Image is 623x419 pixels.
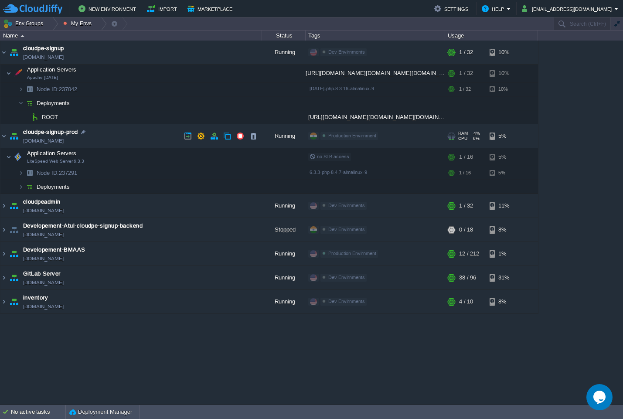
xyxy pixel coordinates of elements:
[36,169,78,177] a: Node ID:237291
[0,266,7,290] img: AMDAwAAAACH5BAEAAAAALAAAAAABAAEAAAICRAEAOw==
[306,110,445,124] div: [URL][DOMAIN_NAME][DOMAIN_NAME][DOMAIN_NAME]
[8,242,20,266] img: AMDAwAAAACH5BAEAAAAALAAAAAABAAEAAAICRAEAOw==
[20,35,24,37] img: AMDAwAAAACH5BAEAAAAALAAAAAABAAEAAAICRAEAOw==
[490,166,518,180] div: 5%
[458,136,467,141] span: CPU
[459,266,476,290] div: 38 / 96
[490,82,518,96] div: 10%
[0,194,7,218] img: AMDAwAAAACH5BAEAAAAALAAAAAABAAEAAAICRAEAOw==
[522,3,614,14] button: [EMAIL_ADDRESS][DOMAIN_NAME]
[3,3,62,14] img: CloudJiffy
[24,110,29,124] img: AMDAwAAAACH5BAEAAAAALAAAAAABAAEAAAICRAEAOw==
[27,75,58,80] span: Apache [DATE]
[490,124,518,148] div: 5%
[37,170,59,176] span: Node ID:
[23,198,61,206] a: cloudpeadmin
[26,150,78,157] a: Application ServersLiteSpeed Web Server 6.3.3
[26,66,78,73] a: Application ServersApache [DATE]
[23,245,85,254] a: Developement-BMAAS
[11,405,65,419] div: No active tasks
[306,65,445,82] div: [URL][DOMAIN_NAME][DOMAIN_NAME][DOMAIN_NAME]
[0,290,7,313] img: AMDAwAAAACH5BAEAAAAALAAAAAABAAEAAAICRAEAOw==
[328,133,376,138] span: Production Envirnment
[262,242,306,266] div: Running
[23,230,64,239] a: [DOMAIN_NAME]
[459,218,473,242] div: 0 / 18
[36,99,71,107] span: Deployments
[23,206,64,215] a: [DOMAIN_NAME]
[69,408,132,416] button: Deployment Manager
[8,266,20,290] img: AMDAwAAAACH5BAEAAAAALAAAAAABAAEAAAICRAEAOw==
[23,136,64,145] a: [DOMAIN_NAME]
[18,82,24,96] img: AMDAwAAAACH5BAEAAAAALAAAAAABAAEAAAICRAEAOw==
[12,65,24,82] img: AMDAwAAAACH5BAEAAAAALAAAAAABAAEAAAICRAEAOw==
[310,154,349,159] span: no SLB access
[262,41,306,64] div: Running
[490,148,518,166] div: 5%
[24,82,36,96] img: AMDAwAAAACH5BAEAAAAALAAAAAABAAEAAAICRAEAOw==
[459,82,471,96] div: 1 / 32
[26,150,78,157] span: Application Servers
[24,180,36,194] img: AMDAwAAAACH5BAEAAAAALAAAAAABAAEAAAICRAEAOw==
[78,3,139,14] button: New Environment
[586,384,614,410] iframe: chat widget
[434,3,471,14] button: Settings
[328,203,365,208] span: Dev Envirnments
[328,251,376,256] span: Production Envirnment
[18,180,24,194] img: AMDAwAAAACH5BAEAAAAALAAAAAABAAEAAAICRAEAOw==
[0,218,7,242] img: AMDAwAAAACH5BAEAAAAALAAAAAABAAEAAAICRAEAOw==
[8,41,20,64] img: AMDAwAAAACH5BAEAAAAALAAAAAABAAEAAAICRAEAOw==
[24,166,36,180] img: AMDAwAAAACH5BAEAAAAALAAAAAABAAEAAAICRAEAOw==
[18,96,24,110] img: AMDAwAAAACH5BAEAAAAALAAAAAABAAEAAAICRAEAOw==
[0,124,7,148] img: AMDAwAAAACH5BAEAAAAALAAAAAABAAEAAAICRAEAOw==
[262,194,306,218] div: Running
[147,3,180,14] button: Import
[262,266,306,290] div: Running
[29,110,41,124] img: AMDAwAAAACH5BAEAAAAALAAAAAABAAEAAAICRAEAOw==
[490,65,518,82] div: 10%
[23,221,143,230] a: Developement-Atul-cloudpe-signup-backend
[471,131,480,136] span: 4%
[24,96,36,110] img: AMDAwAAAACH5BAEAAAAALAAAAAABAAEAAAICRAEAOw==
[310,170,367,175] span: 6.3.3-php-8.4.7-almalinux-9
[459,290,473,313] div: 4 / 10
[23,293,48,302] a: inventory
[8,290,20,313] img: AMDAwAAAACH5BAEAAAAALAAAAAABAAEAAAICRAEAOw==
[262,218,306,242] div: Stopped
[471,136,480,141] span: 6%
[6,65,11,82] img: AMDAwAAAACH5BAEAAAAALAAAAAABAAEAAAICRAEAOw==
[23,269,61,278] a: GitLab Server
[328,49,365,55] span: Dev Envirnments
[41,113,59,121] a: ROOT
[8,124,20,148] img: AMDAwAAAACH5BAEAAAAALAAAAAABAAEAAAICRAEAOw==
[23,44,64,53] span: cloudpe-signup
[3,17,46,30] button: Env Groups
[459,41,473,64] div: 1 / 32
[490,242,518,266] div: 1%
[459,65,473,82] div: 1 / 32
[310,86,374,91] span: [DATE]-php-8.3.16-almalinux-9
[490,194,518,218] div: 11%
[459,166,471,180] div: 1 / 16
[187,3,235,14] button: Marketplace
[12,148,24,166] img: AMDAwAAAACH5BAEAAAAALAAAAAABAAEAAAICRAEAOw==
[26,66,78,73] span: Application Servers
[23,254,64,263] a: [DOMAIN_NAME]
[482,3,507,14] button: Help
[6,148,11,166] img: AMDAwAAAACH5BAEAAAAALAAAAAABAAEAAAICRAEAOw==
[262,290,306,313] div: Running
[63,17,94,30] button: My Envs
[36,85,78,93] span: 237042
[23,128,78,136] span: cloudpe-signup-prod
[459,194,473,218] div: 1 / 32
[8,218,20,242] img: AMDAwAAAACH5BAEAAAAALAAAAAABAAEAAAICRAEAOw==
[262,124,306,148] div: Running
[328,299,365,304] span: Dev Envirnments
[37,86,59,92] span: Node ID:
[458,131,468,136] span: RAM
